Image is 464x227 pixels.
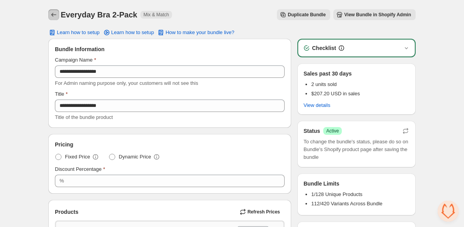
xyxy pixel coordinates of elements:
[311,81,360,88] p: 2 units sold
[98,27,159,38] a: Learn how to setup
[60,177,64,185] div: %
[304,180,339,187] h3: Bundle Limits
[311,90,360,98] p: $207.20 USD in sales
[55,80,198,86] span: For Admin naming purpose only, your customers will not see this
[55,45,104,53] span: Bundle Information
[277,9,330,20] button: Duplicate Bundle
[312,44,336,52] h3: Checklist
[326,128,339,134] span: Active
[304,127,320,135] h3: Status
[311,201,382,206] span: 112/420 Variants Across Bundle
[237,206,285,217] button: Refresh Prices
[438,201,459,222] div: Open chat
[299,100,335,111] button: View details
[55,165,105,173] label: Discount Percentage
[344,12,411,18] span: View Bundle in Shopify Admin
[55,141,73,148] span: Pricing
[288,12,326,18] span: Duplicate Bundle
[55,90,68,98] label: Title
[333,9,416,20] button: View Bundle in Shopify Admin
[143,12,169,18] span: Mix & Match
[165,29,234,36] span: How to make your bundle live?
[247,209,280,215] span: Refresh Prices
[111,29,154,36] span: Learn how to setup
[304,138,409,161] span: To change the bundle's status, please do so on Bundle's Shopify product page after saving the bundle
[55,208,78,216] span: Products
[61,10,137,19] h1: Everyday Bra 2-Pack
[48,9,59,20] button: Back
[119,153,151,161] span: Dynamic Price
[304,102,330,108] span: View details
[44,27,104,38] button: Learn how to setup
[55,114,113,120] span: Title of the bundle product
[55,56,96,64] label: Campaign Name
[57,29,100,36] span: Learn how to setup
[152,27,239,38] button: How to make your bundle live?
[304,70,352,77] p: Sales past 30 days
[65,153,90,161] span: Fixed Price
[311,191,362,197] span: 1/128 Unique Products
